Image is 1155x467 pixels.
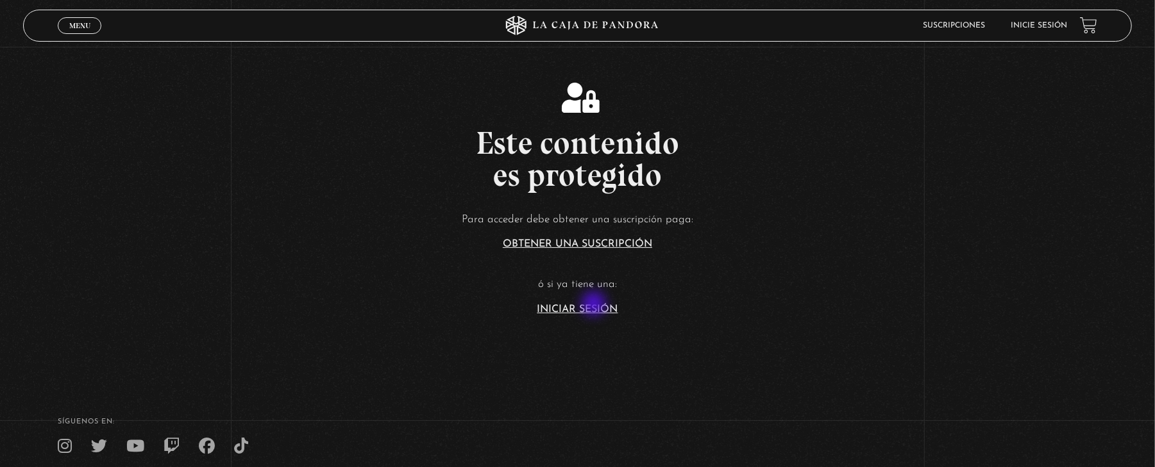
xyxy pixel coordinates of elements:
[65,32,95,41] span: Cerrar
[503,239,652,249] a: Obtener una suscripción
[537,304,618,315] a: Iniciar Sesión
[923,22,985,29] a: Suscripciones
[69,22,90,29] span: Menu
[58,418,1097,425] h4: SÍguenos en:
[1080,17,1097,34] a: View your shopping cart
[1011,22,1067,29] a: Inicie sesión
